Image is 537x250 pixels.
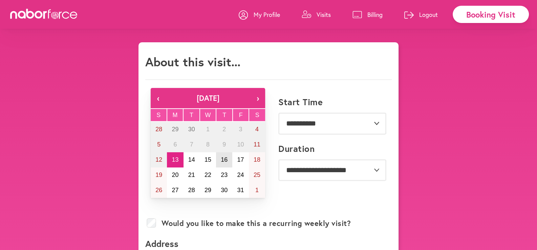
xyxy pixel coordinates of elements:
button: September 29, 2025 [167,122,183,137]
button: › [250,88,265,108]
button: [DATE] [166,88,250,108]
abbr: October 20, 2025 [172,172,178,178]
button: October 10, 2025 [232,137,249,152]
abbr: October 27, 2025 [172,187,178,194]
abbr: October 31, 2025 [237,187,244,194]
button: October 30, 2025 [216,183,232,198]
abbr: October 15, 2025 [205,156,211,163]
button: October 25, 2025 [249,167,265,183]
abbr: October 2, 2025 [222,126,226,133]
abbr: Tuesday [190,112,193,118]
abbr: October 9, 2025 [222,141,226,148]
abbr: October 16, 2025 [221,156,228,163]
button: October 17, 2025 [232,152,249,167]
button: October 13, 2025 [167,152,183,167]
button: October 2, 2025 [216,122,232,137]
abbr: October 8, 2025 [206,141,210,148]
abbr: September 28, 2025 [155,126,162,133]
abbr: October 13, 2025 [172,156,178,163]
abbr: October 23, 2025 [221,172,228,178]
button: October 14, 2025 [184,152,200,167]
a: Logout [404,4,438,25]
abbr: Saturday [255,112,259,118]
button: October 12, 2025 [151,152,167,167]
label: Duration [278,143,315,154]
abbr: October 26, 2025 [155,187,162,194]
button: October 24, 2025 [232,167,249,183]
h1: About this visit... [145,54,240,69]
button: October 6, 2025 [167,137,183,152]
button: October 15, 2025 [200,152,216,167]
button: October 31, 2025 [232,183,249,198]
button: October 11, 2025 [249,137,265,152]
abbr: October 1, 2025 [206,126,210,133]
button: October 16, 2025 [216,152,232,167]
p: My Profile [254,10,280,19]
abbr: Wednesday [205,112,211,118]
abbr: October 18, 2025 [254,156,260,163]
p: Logout [419,10,438,19]
abbr: October 5, 2025 [157,141,160,148]
abbr: October 11, 2025 [254,141,260,148]
abbr: September 29, 2025 [172,126,178,133]
abbr: September 30, 2025 [188,126,195,133]
a: Billing [352,4,383,25]
abbr: October 25, 2025 [254,172,260,178]
abbr: Thursday [222,112,226,118]
button: October 22, 2025 [200,167,216,183]
button: October 8, 2025 [200,137,216,152]
button: October 26, 2025 [151,183,167,198]
button: ‹ [151,88,166,108]
button: October 3, 2025 [232,122,249,137]
button: October 29, 2025 [200,183,216,198]
abbr: October 24, 2025 [237,172,244,178]
abbr: October 6, 2025 [173,141,177,148]
button: October 28, 2025 [184,183,200,198]
button: September 30, 2025 [184,122,200,137]
abbr: Sunday [156,112,160,118]
div: Booking Visit [453,6,529,23]
button: October 9, 2025 [216,137,232,152]
button: October 4, 2025 [249,122,265,137]
button: October 5, 2025 [151,137,167,152]
abbr: October 19, 2025 [155,172,162,178]
button: October 27, 2025 [167,183,183,198]
a: My Profile [239,4,280,25]
abbr: November 1, 2025 [255,187,259,194]
label: Would you like to make this a recurring weekly visit? [162,219,351,228]
button: October 19, 2025 [151,167,167,183]
p: Visits [317,10,331,19]
label: Start Time [278,97,323,107]
abbr: Friday [239,112,243,118]
abbr: October 28, 2025 [188,187,195,194]
abbr: October 29, 2025 [205,187,211,194]
button: October 20, 2025 [167,167,183,183]
button: September 28, 2025 [151,122,167,137]
abbr: October 7, 2025 [190,141,193,148]
abbr: October 22, 2025 [205,172,211,178]
abbr: October 21, 2025 [188,172,195,178]
abbr: October 3, 2025 [239,126,242,133]
p: Billing [367,10,383,19]
button: October 21, 2025 [184,167,200,183]
button: October 1, 2025 [200,122,216,137]
abbr: October 10, 2025 [237,141,244,148]
abbr: Monday [172,112,177,118]
button: October 18, 2025 [249,152,265,167]
a: Visits [302,4,331,25]
abbr: October 30, 2025 [221,187,228,194]
abbr: October 12, 2025 [155,156,162,163]
button: November 1, 2025 [249,183,265,198]
abbr: October 4, 2025 [255,126,259,133]
button: October 7, 2025 [184,137,200,152]
button: October 23, 2025 [216,167,232,183]
abbr: October 14, 2025 [188,156,195,163]
abbr: October 17, 2025 [237,156,244,163]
